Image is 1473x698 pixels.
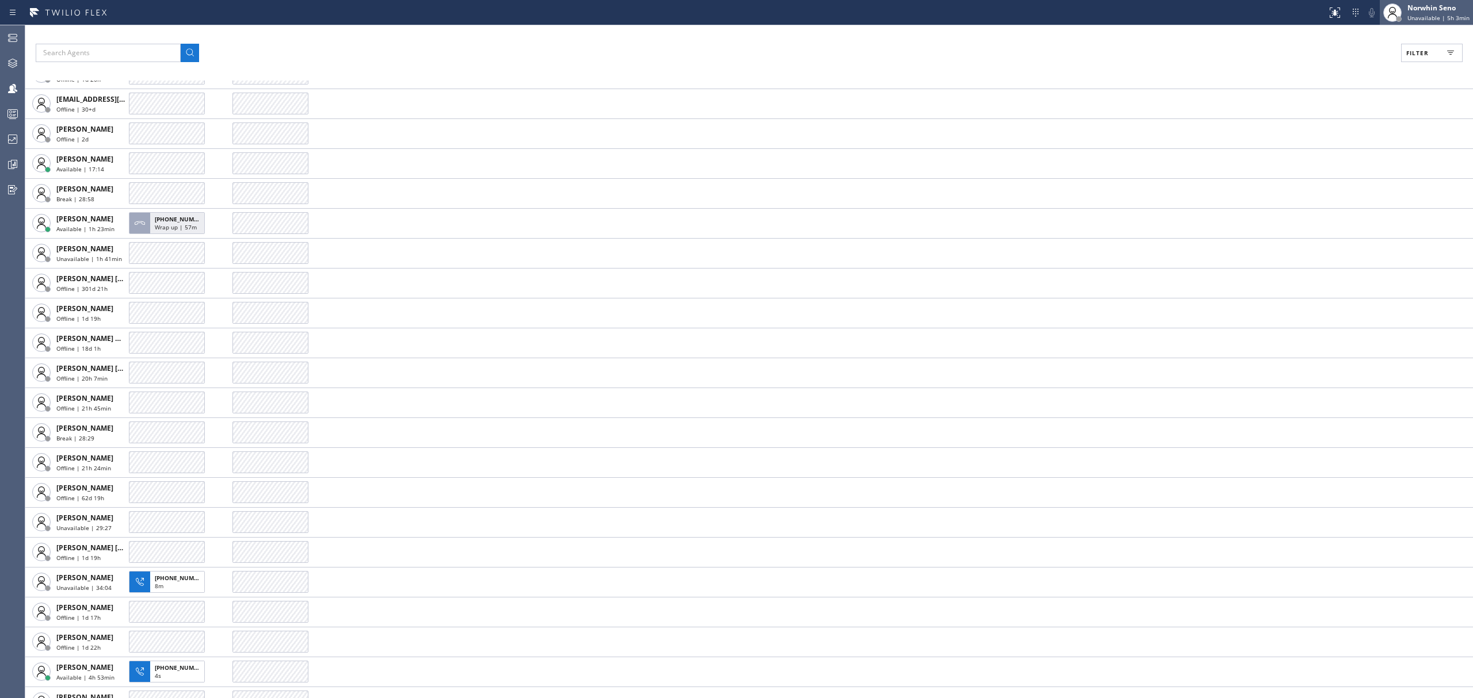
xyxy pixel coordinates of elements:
[56,274,172,283] span: [PERSON_NAME] [PERSON_NAME]
[56,513,113,523] span: [PERSON_NAME]
[56,613,101,622] span: Offline | 1d 17h
[155,582,163,590] span: 8m
[56,285,108,293] span: Offline | 301d 21h
[56,344,101,352] span: Offline | 18d 1h
[1364,5,1380,21] button: Mute
[56,632,113,642] span: [PERSON_NAME]
[155,664,207,672] span: [PHONE_NUMBER]
[56,94,175,104] span: [EMAIL_ADDRESS][DOMAIN_NAME]
[56,124,113,134] span: [PERSON_NAME]
[155,574,207,582] span: [PHONE_NUMBER]
[56,554,101,562] span: Offline | 1d 19h
[1406,49,1429,57] span: Filter
[56,434,94,442] span: Break | 28:29
[36,44,181,62] input: Search Agents
[56,184,113,194] span: [PERSON_NAME]
[56,225,115,233] span: Available | 1h 23min
[56,315,101,323] span: Offline | 1d 19h
[56,603,113,612] span: [PERSON_NAME]
[155,215,207,223] span: [PHONE_NUMBER]
[56,195,94,203] span: Break | 28:58
[1401,44,1463,62] button: Filter
[56,374,108,382] span: Offline | 20h 7min
[56,494,104,502] span: Offline | 62d 19h
[1407,3,1470,13] div: Norwhin Seno
[56,105,96,113] span: Offline | 30+d
[56,333,146,343] span: [PERSON_NAME] Mambiar
[56,214,113,224] span: [PERSON_NAME]
[129,209,208,237] button: [PHONE_NUMBER]Wrap up | 57m
[56,464,111,472] span: Offline | 21h 24min
[155,223,197,231] span: Wrap up | 57m
[56,423,113,433] span: [PERSON_NAME]
[56,244,113,254] span: [PERSON_NAME]
[56,673,115,681] span: Available | 4h 53min
[56,573,113,582] span: [PERSON_NAME]
[56,543,172,553] span: [PERSON_NAME] [PERSON_NAME]
[56,393,113,403] span: [PERSON_NAME]
[56,304,113,313] span: [PERSON_NAME]
[56,524,112,532] span: Unavailable | 29:27
[56,404,111,412] span: Offline | 21h 45min
[155,672,161,680] span: 4s
[129,657,208,686] button: [PHONE_NUMBER]4s
[56,165,104,173] span: Available | 17:14
[56,135,89,143] span: Offline | 2d
[56,662,113,672] span: [PERSON_NAME]
[129,567,208,596] button: [PHONE_NUMBER]8m
[56,255,122,263] span: Unavailable | 1h 41min
[56,154,113,164] span: [PERSON_NAME]
[56,584,112,592] span: Unavailable | 34:04
[56,453,113,463] span: [PERSON_NAME]
[56,483,113,493] span: [PERSON_NAME]
[56,643,101,651] span: Offline | 1d 22h
[1407,14,1470,22] span: Unavailable | 5h 3min
[56,363,172,373] span: [PERSON_NAME] [PERSON_NAME]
